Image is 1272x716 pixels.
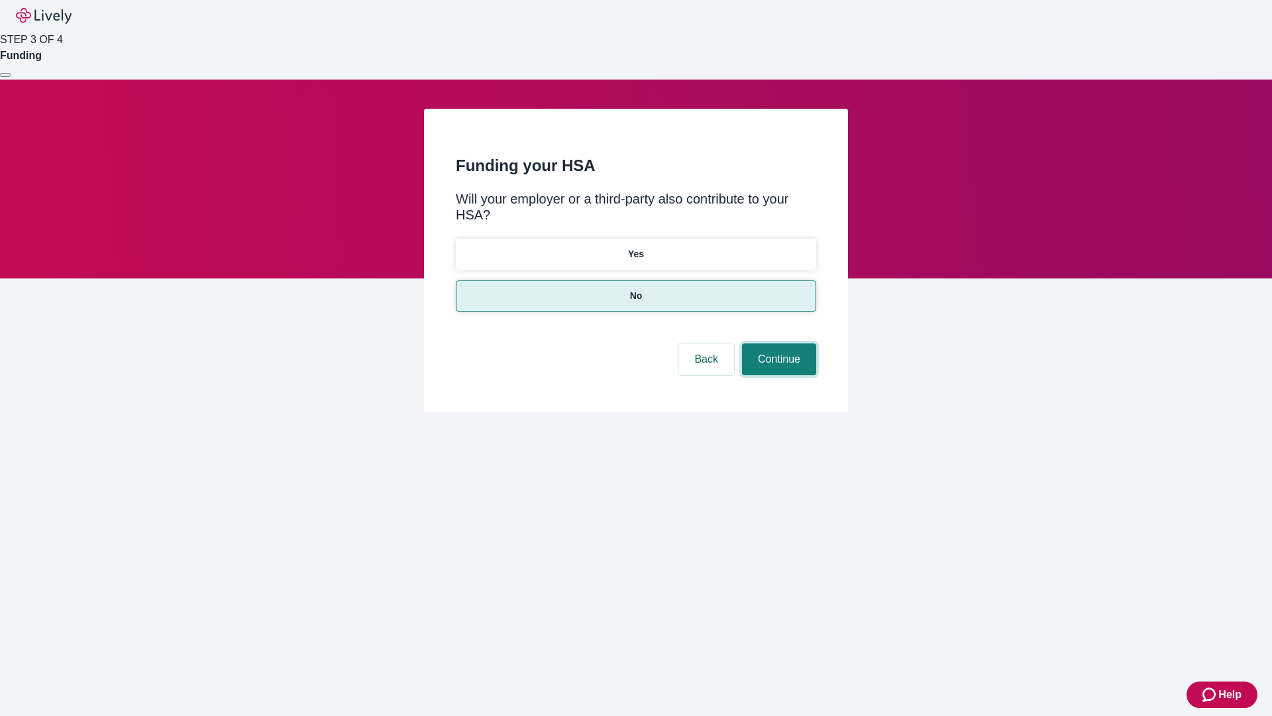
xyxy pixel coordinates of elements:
[628,247,644,261] p: Yes
[1218,687,1242,703] span: Help
[1202,687,1218,703] svg: Zendesk support icon
[456,239,816,270] button: Yes
[630,289,643,303] p: No
[678,343,734,375] button: Back
[16,8,72,24] img: Lively
[742,343,816,375] button: Continue
[456,154,816,178] h2: Funding your HSA
[1187,682,1257,708] button: Zendesk support iconHelp
[456,191,816,223] div: Will your employer or a third-party also contribute to your HSA?
[456,280,816,312] button: No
